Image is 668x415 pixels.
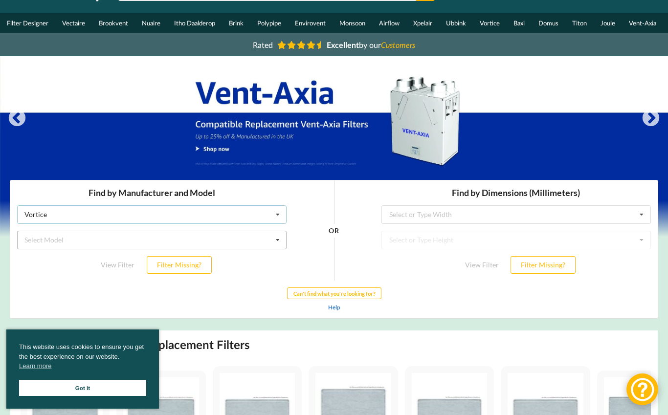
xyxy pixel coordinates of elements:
[372,7,641,19] h3: Find by Dimensions (Millimeters)
[594,13,622,33] a: Joule
[253,40,273,49] span: Rated
[277,108,372,119] button: Can't find what you're looking for?
[92,13,135,33] a: Brookvent
[246,37,422,53] a: Rated Excellentby ourCustomers
[318,124,331,131] a: Help
[19,361,51,371] a: cookies - Learn more
[532,13,565,33] a: Domus
[7,109,27,129] button: Previous
[565,13,594,33] a: Titon
[333,13,372,33] a: Monsoon
[15,57,54,64] div: Select Model
[15,31,37,38] div: Vortice
[288,13,333,33] a: Envirovent
[167,13,222,33] a: Itho Daalderop
[319,51,329,101] div: OR
[327,40,415,49] span: by our
[327,40,359,49] b: Excellent
[372,13,406,33] a: Airflow
[250,13,288,33] a: Polypipe
[507,13,532,33] a: Baxi
[473,13,507,33] a: Vortice
[406,13,439,33] a: Xpelair
[7,7,277,19] h3: Find by Manufacturer and Model
[501,76,566,94] button: Filter Missing?
[222,13,250,33] a: Brink
[19,342,146,373] span: This website uses cookies to ensure you get the best experience on our website.
[135,13,167,33] a: Nuaire
[439,13,473,33] a: Ubbink
[19,380,146,396] a: Got it cookie
[284,110,366,117] b: Can't find what you're looking for?
[622,13,663,33] a: Vent-Axia
[641,109,661,129] button: Next
[6,329,159,409] div: cookieconsent
[55,13,92,33] a: Vectaire
[381,40,415,49] i: Customers
[137,76,202,94] button: Filter Missing?
[379,31,442,38] div: Select or Type Width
